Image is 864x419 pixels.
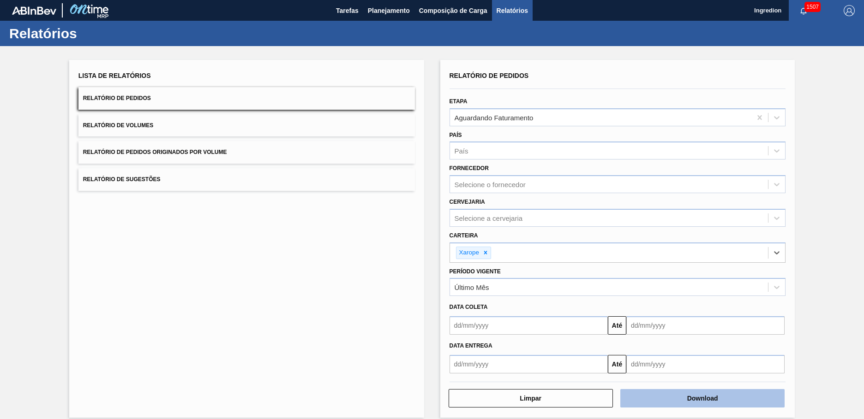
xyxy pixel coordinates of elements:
span: Relatório de Sugestões [83,176,161,183]
div: Selecione a cervejaria [455,214,523,222]
input: dd/mm/yyyy [626,316,785,335]
label: Fornecedor [450,165,489,171]
span: Composição de Carga [419,5,487,16]
label: Período Vigente [450,268,501,275]
span: Relatório de Pedidos [450,72,529,79]
h1: Relatórios [9,28,173,39]
span: Relatório de Pedidos Originados por Volume [83,149,227,155]
div: País [455,147,468,155]
button: Relatório de Pedidos Originados por Volume [78,141,415,164]
span: Planejamento [368,5,410,16]
label: Carteira [450,232,478,239]
button: Notificações [789,4,818,17]
span: Lista de Relatórios [78,72,151,79]
button: Limpar [449,389,613,407]
img: Logout [844,5,855,16]
button: Download [620,389,785,407]
div: Xarope [456,247,481,259]
input: dd/mm/yyyy [626,355,785,373]
span: 1507 [804,2,821,12]
span: Data entrega [450,342,492,349]
label: Etapa [450,98,468,105]
span: Tarefas [336,5,359,16]
label: País [450,132,462,138]
div: Último Mês [455,283,489,291]
button: Até [608,316,626,335]
span: Relatório de Volumes [83,122,153,129]
div: Aguardando Faturamento [455,113,534,121]
button: Até [608,355,626,373]
button: Relatório de Volumes [78,114,415,137]
div: Selecione o fornecedor [455,181,526,189]
button: Relatório de Pedidos [78,87,415,110]
span: Data coleta [450,304,488,310]
img: TNhmsLtSVTkK8tSr43FrP2fwEKptu5GPRR3wAAAABJRU5ErkJggg== [12,6,56,15]
input: dd/mm/yyyy [450,316,608,335]
span: Relatório de Pedidos [83,95,151,101]
span: Relatórios [497,5,528,16]
input: dd/mm/yyyy [450,355,608,373]
label: Cervejaria [450,199,485,205]
button: Relatório de Sugestões [78,168,415,191]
